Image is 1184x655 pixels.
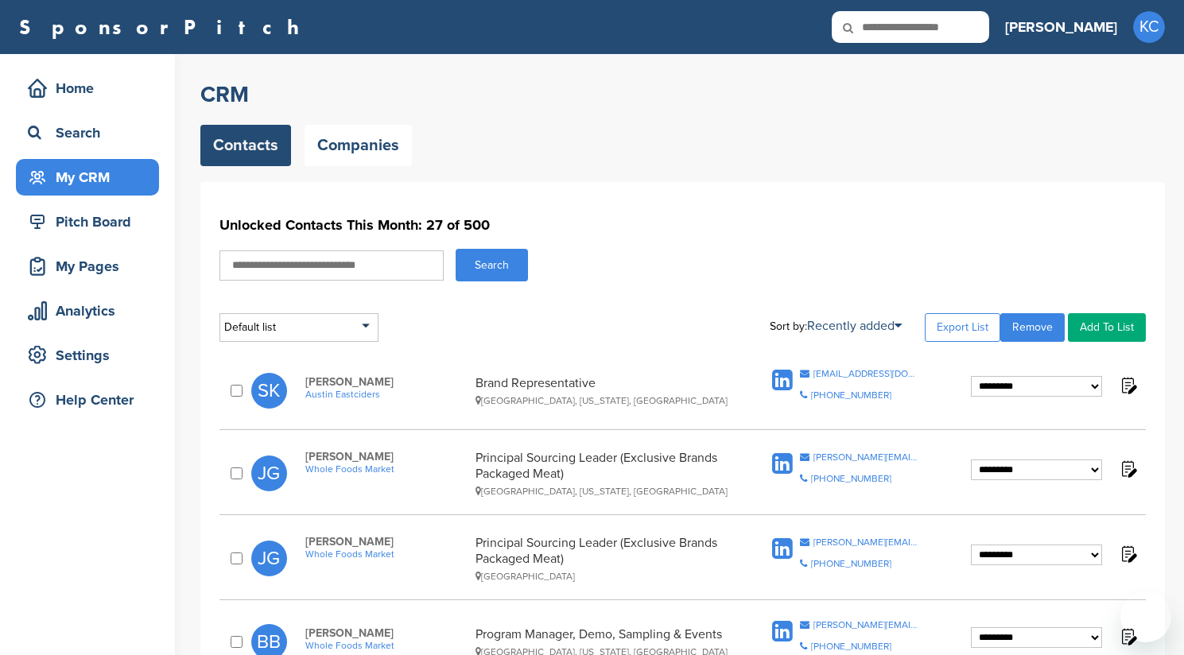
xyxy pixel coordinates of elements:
[925,313,1000,342] a: Export List
[1068,313,1146,342] a: Add To List
[305,125,412,166] a: Companies
[16,248,159,285] a: My Pages
[1120,591,1171,642] iframe: Button to launch messaging window
[813,452,919,462] div: [PERSON_NAME][EMAIL_ADDRESS][PERSON_NAME][DOMAIN_NAME]
[1118,544,1138,564] img: Notes
[1005,10,1117,45] a: [PERSON_NAME]
[200,125,291,166] a: Contacts
[305,389,468,400] a: Austin Eastciders
[305,640,468,651] a: Whole Foods Market
[813,369,919,378] div: [EMAIL_ADDRESS][DOMAIN_NAME]
[251,541,287,576] span: JG
[476,375,730,406] div: Brand Representative
[24,341,159,370] div: Settings
[24,252,159,281] div: My Pages
[1118,375,1138,395] img: Notes
[16,382,159,418] a: Help Center
[219,313,378,342] div: Default list
[305,548,468,560] a: Whole Foods Market
[476,535,730,582] div: Principal Sourcing Leader (Exclusive Brands Packaged Meat)
[1133,11,1165,43] span: KC
[200,80,1165,109] h2: CRM
[770,320,902,332] div: Sort by:
[1118,459,1138,479] img: Notes
[305,535,468,548] span: [PERSON_NAME]
[24,207,159,236] div: Pitch Board
[16,159,159,196] a: My CRM
[1118,626,1138,646] img: Notes
[813,537,919,547] div: [PERSON_NAME][EMAIL_ADDRESS][PERSON_NAME][DOMAIN_NAME]
[1000,313,1065,342] a: Remove
[807,318,902,334] a: Recently added
[24,118,159,147] div: Search
[16,293,159,329] a: Analytics
[305,463,468,475] a: Whole Foods Market
[251,455,287,491] span: JG
[16,203,159,240] a: Pitch Board
[1005,16,1117,38] h3: [PERSON_NAME]
[811,474,891,483] div: [PHONE_NUMBER]
[19,17,309,37] a: SponsorPitch
[24,74,159,103] div: Home
[16,337,159,374] a: Settings
[16,70,159,107] a: Home
[476,395,730,406] div: [GEOGRAPHIC_DATA], [US_STATE], [GEOGRAPHIC_DATA]
[476,571,730,582] div: [GEOGRAPHIC_DATA]
[16,114,159,151] a: Search
[811,390,891,400] div: [PHONE_NUMBER]
[305,375,468,389] span: [PERSON_NAME]
[305,626,468,640] span: [PERSON_NAME]
[219,211,1146,239] h1: Unlocked Contacts This Month: 27 of 500
[24,163,159,192] div: My CRM
[24,386,159,414] div: Help Center
[813,620,919,630] div: [PERSON_NAME][EMAIL_ADDRESS][PERSON_NAME][DOMAIN_NAME]
[456,249,528,281] button: Search
[24,296,159,325] div: Analytics
[251,373,287,409] span: SK
[811,559,891,568] div: [PHONE_NUMBER]
[476,450,730,497] div: Principal Sourcing Leader (Exclusive Brands Packaged Meat)
[305,450,468,463] span: [PERSON_NAME]
[811,641,891,651] div: [PHONE_NUMBER]
[476,486,730,497] div: [GEOGRAPHIC_DATA], [US_STATE], [GEOGRAPHIC_DATA]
